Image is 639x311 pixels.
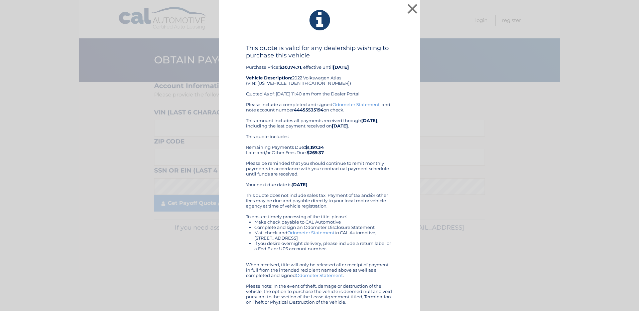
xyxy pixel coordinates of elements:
[254,225,393,230] li: Complete and sign an Odometer Disclosure Statement
[307,150,324,155] b: $269.37
[246,44,393,59] h4: This quote is valid for any dealership wishing to purchase this vehicle
[332,123,348,128] b: [DATE]
[296,273,343,278] a: Odometer Statement
[246,44,393,102] div: Purchase Price: , effective until 2022 Volkswagen Atlas (VIN: [US_VEHICLE_IDENTIFICATION_NUMBER])...
[294,107,324,112] b: 44455535194
[246,134,393,155] div: This quote includes: Remaining Payments Due: Late and/or Other Fees Due:
[246,75,292,80] strong: Vehicle Description:
[291,182,307,187] b: [DATE]
[406,2,419,15] button: ×
[287,230,335,235] a: Odometer Statement
[333,64,349,70] b: [DATE]
[333,102,380,107] a: Odometer Statement
[305,144,324,150] b: $1,197.34
[246,102,393,305] div: Please include a completed and signed , and note account number on check. This amount includes al...
[254,230,393,241] li: Mail check and to CAL Automotive, [STREET_ADDRESS]
[361,118,377,123] b: [DATE]
[254,241,393,251] li: If you desire overnight delivery, please include a return label or a Fed Ex or UPS account number.
[254,219,393,225] li: Make check payable to CAL Automotive
[279,64,301,70] b: $30,174.71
